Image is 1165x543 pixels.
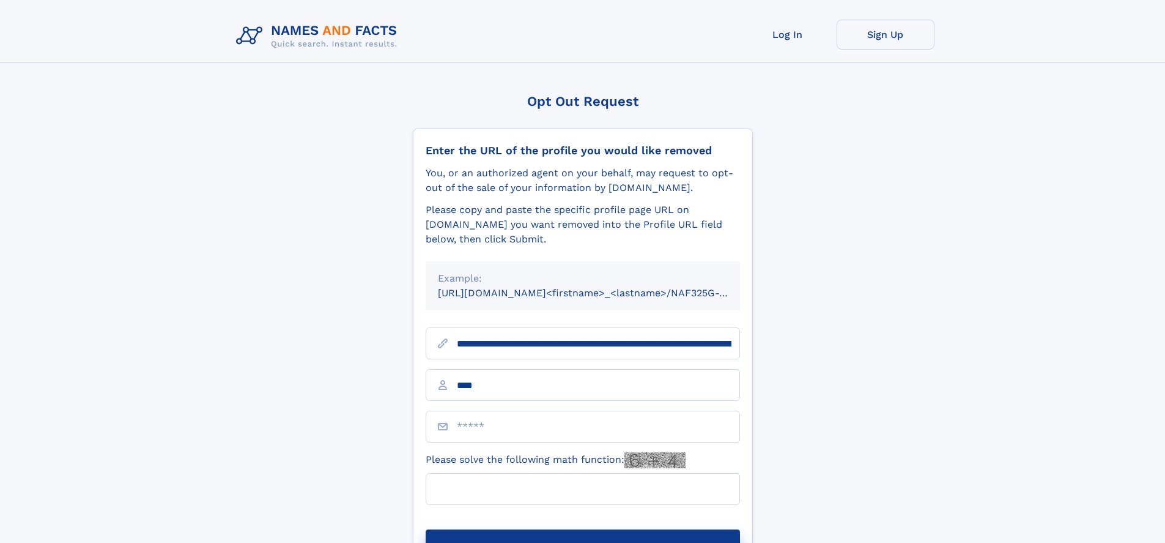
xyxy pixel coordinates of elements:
div: Opt Out Request [413,94,753,109]
small: [URL][DOMAIN_NAME]<firstname>_<lastname>/NAF325G-xxxxxxxx [438,287,763,299]
a: Log In [739,20,837,50]
div: Enter the URL of the profile you would like removed [426,144,740,157]
label: Please solve the following math function: [426,452,686,468]
img: Logo Names and Facts [231,20,407,53]
div: Example: [438,271,728,286]
div: Please copy and paste the specific profile page URL on [DOMAIN_NAME] you want removed into the Pr... [426,203,740,247]
div: You, or an authorized agent on your behalf, may request to opt-out of the sale of your informatio... [426,166,740,195]
a: Sign Up [837,20,934,50]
